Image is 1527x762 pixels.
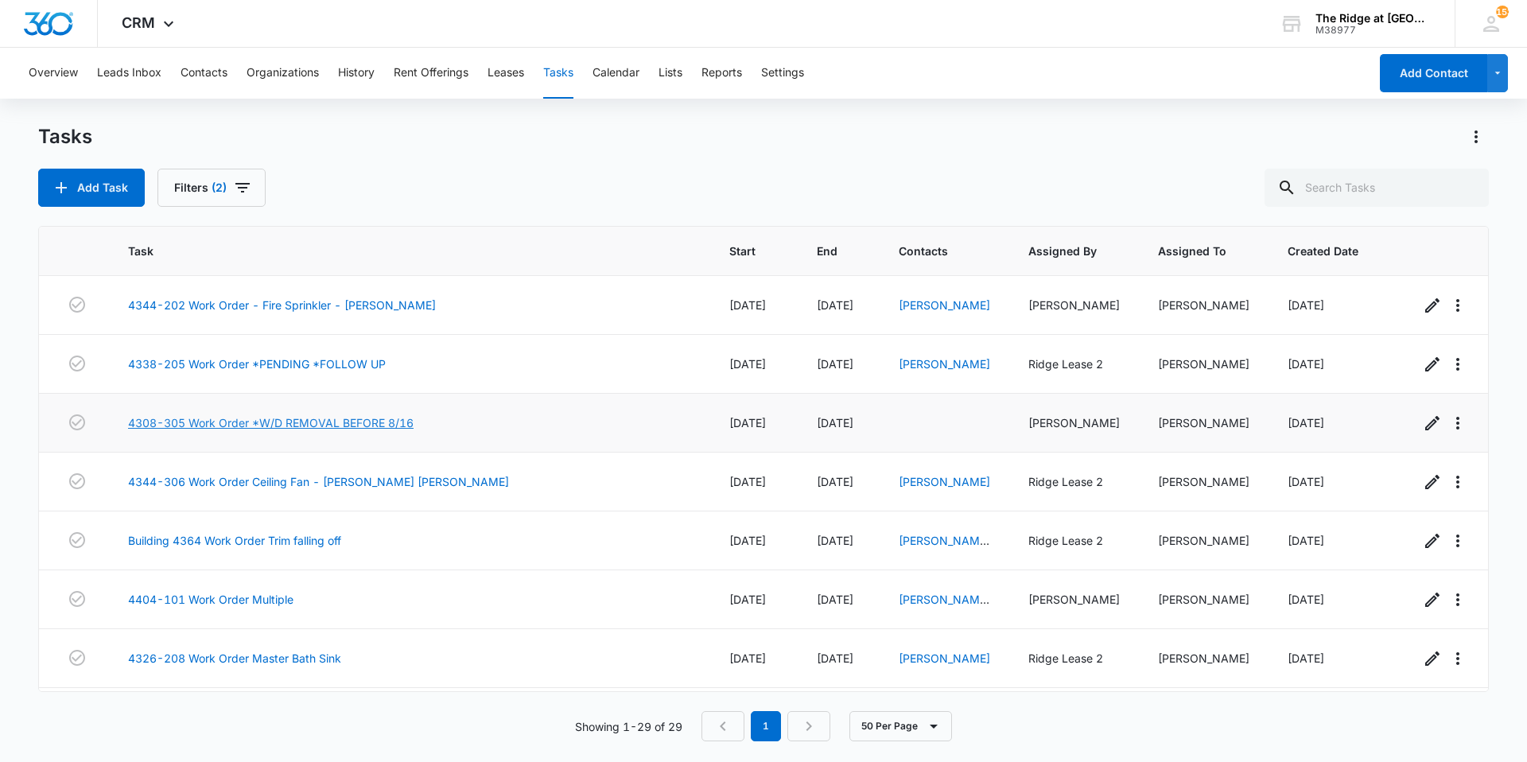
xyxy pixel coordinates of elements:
[817,475,853,488] span: [DATE]
[849,711,952,741] button: 50 Per Page
[128,243,668,259] span: Task
[817,357,853,371] span: [DATE]
[128,591,293,608] a: 4404-101 Work Order Multiple
[1158,650,1249,667] div: [PERSON_NAME]
[157,169,266,207] button: Filters(2)
[1265,169,1489,207] input: Search Tasks
[1028,243,1097,259] span: Assigned By
[817,534,853,547] span: [DATE]
[1158,297,1249,313] div: [PERSON_NAME]
[1158,532,1249,549] div: [PERSON_NAME]
[729,243,756,259] span: Start
[1288,534,1324,547] span: [DATE]
[1158,243,1226,259] span: Assigned To
[761,48,804,99] button: Settings
[38,169,145,207] button: Add Task
[1380,54,1487,92] button: Add Contact
[29,48,78,99] button: Overview
[1496,6,1509,18] span: 153
[128,650,341,667] a: 4326-208 Work Order Master Bath Sink
[1288,593,1324,606] span: [DATE]
[1496,6,1509,18] div: notifications count
[701,711,830,741] nav: Pagination
[659,48,682,99] button: Lists
[817,416,853,430] span: [DATE]
[729,651,766,665] span: [DATE]
[128,532,341,549] a: Building 4364 Work Order Trim falling off
[1288,357,1324,371] span: [DATE]
[394,48,468,99] button: Rent Offerings
[729,357,766,371] span: [DATE]
[543,48,573,99] button: Tasks
[1028,356,1120,372] div: Ridge Lease 2
[729,298,766,312] span: [DATE]
[338,48,375,99] button: History
[181,48,227,99] button: Contacts
[488,48,524,99] button: Leases
[899,593,990,640] a: [PERSON_NAME] & [PERSON_NAME]
[899,651,990,665] a: [PERSON_NAME]
[128,414,414,431] a: 4308-305 Work Order *W/D REMOVAL BEFORE 8/16
[128,356,386,372] a: 4338-205 Work Order *PENDING *FOLLOW UP
[1158,473,1249,490] div: [PERSON_NAME]
[899,357,990,371] a: [PERSON_NAME]
[1028,591,1120,608] div: [PERSON_NAME]
[97,48,161,99] button: Leads Inbox
[1288,298,1324,312] span: [DATE]
[1028,532,1120,549] div: Ridge Lease 2
[1028,650,1120,667] div: Ridge Lease 2
[1463,124,1489,150] button: Actions
[1028,473,1120,490] div: Ridge Lease 2
[1028,297,1120,313] div: [PERSON_NAME]
[817,651,853,665] span: [DATE]
[1288,243,1358,259] span: Created Date
[817,243,837,259] span: End
[899,243,967,259] span: Contacts
[575,718,682,735] p: Showing 1-29 of 29
[128,297,436,313] a: 4344-202 Work Order - Fire Sprinkler - [PERSON_NAME]
[751,711,781,741] em: 1
[1315,12,1432,25] div: account name
[729,593,766,606] span: [DATE]
[899,298,990,312] a: [PERSON_NAME]
[593,48,639,99] button: Calendar
[212,182,227,193] span: (2)
[729,416,766,430] span: [DATE]
[1288,475,1324,488] span: [DATE]
[899,534,990,581] a: [PERSON_NAME] & [PERSON_NAME]
[899,475,990,488] a: [PERSON_NAME]
[701,48,742,99] button: Reports
[729,534,766,547] span: [DATE]
[817,593,853,606] span: [DATE]
[122,14,155,31] span: CRM
[729,475,766,488] span: [DATE]
[1158,591,1249,608] div: [PERSON_NAME]
[1315,25,1432,36] div: account id
[247,48,319,99] button: Organizations
[1288,651,1324,665] span: [DATE]
[817,298,853,312] span: [DATE]
[38,125,92,149] h1: Tasks
[128,473,509,490] a: 4344-306 Work Order Ceiling Fan - [PERSON_NAME] [PERSON_NAME]
[1028,414,1120,431] div: [PERSON_NAME]
[1158,356,1249,372] div: [PERSON_NAME]
[1158,414,1249,431] div: [PERSON_NAME]
[1288,416,1324,430] span: [DATE]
